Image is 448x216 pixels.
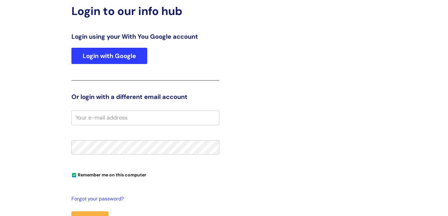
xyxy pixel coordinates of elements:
[71,33,219,40] h3: Login using your With You Google account
[71,171,146,178] label: Remember me on this computer
[71,110,219,125] input: Your e-mail address
[71,93,219,101] h3: Or login with a different email account
[71,4,219,18] h2: Login to our info hub
[71,48,147,64] a: Login with Google
[72,173,76,177] input: Remember me on this computer
[71,194,216,204] a: Forgot your password?
[71,169,219,179] div: You can uncheck this option if you're logging in from a shared device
